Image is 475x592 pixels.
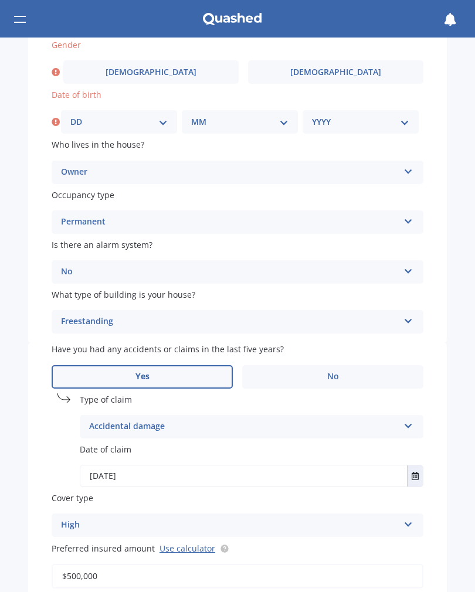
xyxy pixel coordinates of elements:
[327,372,339,382] span: No
[290,67,381,77] span: [DEMOGRAPHIC_DATA]
[160,543,215,554] a: Use calculator
[52,564,423,588] input: Enter amount
[106,67,196,77] span: [DEMOGRAPHIC_DATA]
[52,239,152,250] span: Is there an alarm system?
[52,289,195,300] span: What type of building is your house?
[61,518,399,532] div: High
[52,543,155,554] span: Preferred insured amount
[52,492,93,503] span: Cover type
[61,165,399,179] div: Owner
[61,265,399,279] div: No
[135,372,150,382] span: Yes
[407,465,423,486] button: Select date
[52,344,284,355] span: Have you had any accidents or claims in the last five years?
[61,215,399,229] div: Permanent
[52,140,144,151] span: Who lives in the house?
[61,315,399,329] div: Freestanding
[80,444,131,455] span: Date of claim
[80,394,132,405] span: Type of claim
[52,39,81,50] span: Gender
[52,89,101,100] span: Date of birth
[52,189,114,200] span: Occupancy type
[89,420,399,434] div: Accidental damage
